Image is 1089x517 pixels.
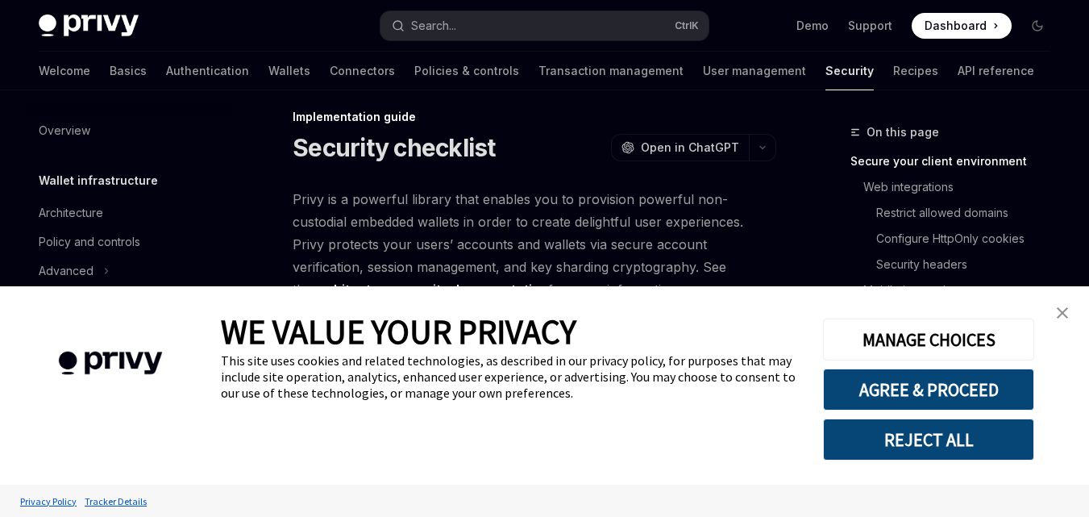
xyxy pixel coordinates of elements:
[796,18,829,34] a: Demo
[221,311,576,352] span: WE VALUE YOUR PRIVACY
[675,19,699,32] span: Ctrl K
[850,277,1063,303] a: Mobile integrations
[380,11,709,40] button: Open search
[867,123,939,142] span: On this page
[703,52,806,90] a: User management
[825,52,874,90] a: Security
[312,281,548,298] a: architecture security documentation
[850,252,1063,277] a: Security headers
[16,487,81,515] a: Privacy Policy
[39,261,94,281] div: Advanced
[26,256,232,286] button: Toggle Advanced section
[1057,307,1068,319] img: close banner
[823,369,1034,411] button: AGREE & PROCEED
[330,52,395,90] a: Connectors
[24,328,197,398] img: company logo
[848,18,892,34] a: Support
[538,52,684,90] a: Transaction management
[958,52,1034,90] a: API reference
[81,487,151,515] a: Tracker Details
[1046,297,1079,329] a: close banner
[850,200,1063,226] a: Restrict allowed domains
[1025,13,1050,39] button: Toggle dark mode
[611,134,749,161] button: Open in ChatGPT
[912,13,1012,39] a: Dashboard
[293,133,496,162] h1: Security checklist
[26,116,232,145] a: Overview
[925,18,987,34] span: Dashboard
[850,148,1063,174] a: Secure your client environment
[641,140,739,156] span: Open in ChatGPT
[26,227,232,256] a: Policy and controls
[414,52,519,90] a: Policies & controls
[823,319,1034,361] button: MANAGE CHOICES
[221,352,799,401] div: This site uses cookies and related technologies, as described in our privacy policy, for purposes...
[893,52,938,90] a: Recipes
[293,188,776,301] span: Privy is a powerful library that enables you to provision powerful non-custodial embedded wallets...
[39,171,158,190] h5: Wallet infrastructure
[850,174,1063,200] a: Web integrations
[39,121,90,140] div: Overview
[26,198,232,227] a: Architecture
[39,52,90,90] a: Welcome
[39,15,139,37] img: dark logo
[293,109,776,125] div: Implementation guide
[850,226,1063,252] a: Configure HttpOnly cookies
[268,52,310,90] a: Wallets
[823,419,1034,461] button: REJECT ALL
[411,16,456,35] div: Search...
[39,203,103,223] div: Architecture
[110,52,147,90] a: Basics
[166,52,249,90] a: Authentication
[39,232,140,252] div: Policy and controls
